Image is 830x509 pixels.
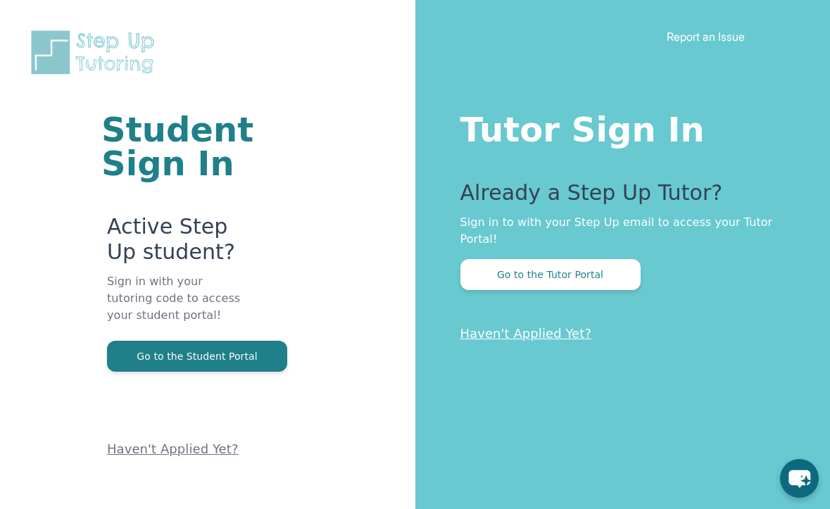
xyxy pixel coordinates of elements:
p: Sign in with your tutoring code to access your student portal! [107,273,246,341]
h1: Tutor Sign In [460,107,774,146]
button: Go to the Student Portal [107,341,287,372]
a: Go to the Tutor Portal [460,268,641,281]
a: Go to the Student Portal [107,349,287,363]
img: Step Up Tutoring horizontal logo [28,28,163,77]
p: Active Step Up student? [107,214,246,273]
a: Report an Issue [667,30,745,44]
p: Sign in to with your Step Up email to access your Tutor Portal! [460,214,774,248]
button: chat-button [780,459,819,498]
a: Haven't Applied Yet? [107,441,239,456]
p: Already a Step Up Tutor? [460,180,774,214]
button: Go to the Tutor Portal [460,259,641,290]
h1: Student Sign In [101,113,246,180]
a: Haven't Applied Yet? [460,326,592,341]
